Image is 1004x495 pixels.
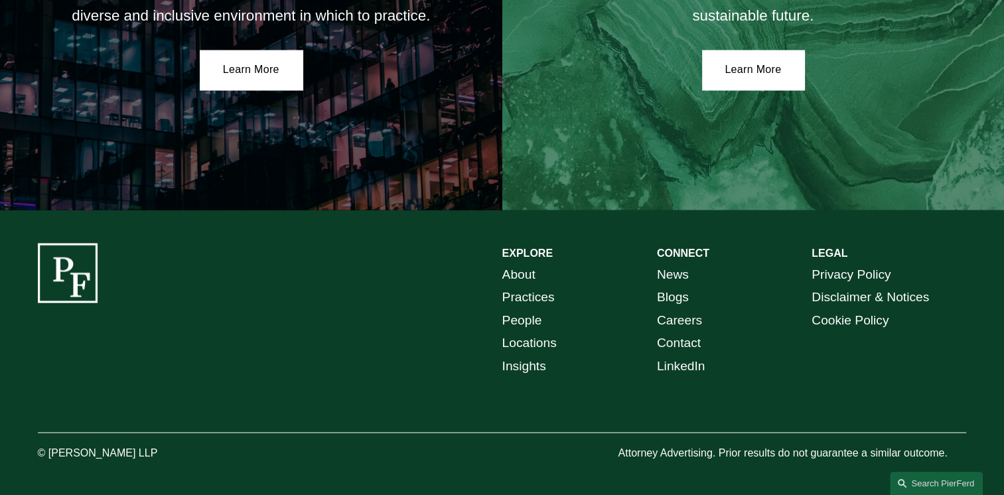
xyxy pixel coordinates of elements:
a: Practices [502,285,555,309]
p: © [PERSON_NAME] LLP [38,443,232,462]
a: Learn More [702,50,805,90]
a: Learn More [200,50,303,90]
strong: EXPLORE [502,247,553,258]
a: About [502,263,536,286]
strong: CONNECT [657,247,709,258]
a: Privacy Policy [812,263,891,286]
a: Disclaimer & Notices [812,285,929,309]
a: Contact [657,331,701,354]
p: Attorney Advertising. Prior results do not guarantee a similar outcome. [618,443,966,462]
a: Cookie Policy [812,309,889,332]
a: People [502,309,542,332]
strong: LEGAL [812,247,847,258]
a: Insights [502,354,546,378]
a: Locations [502,331,557,354]
a: Blogs [657,285,689,309]
a: Search this site [890,472,983,495]
a: Careers [657,309,702,332]
a: LinkedIn [657,354,705,378]
a: News [657,263,689,286]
